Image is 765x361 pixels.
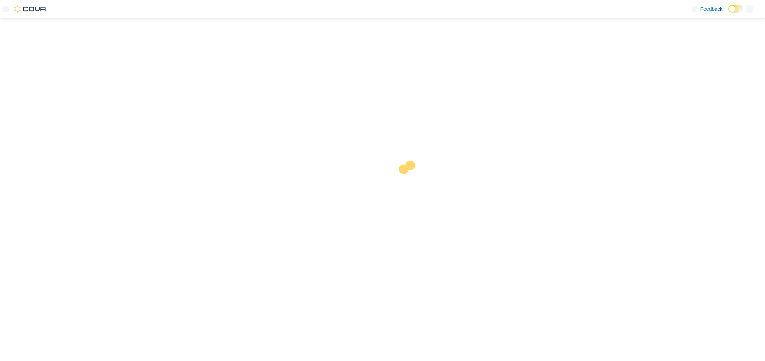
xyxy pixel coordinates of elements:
span: Feedback [700,5,722,13]
img: cova-loader [382,155,437,209]
input: Dark Mode [728,5,743,13]
img: Cova [14,5,47,13]
a: Feedback [689,2,725,16]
